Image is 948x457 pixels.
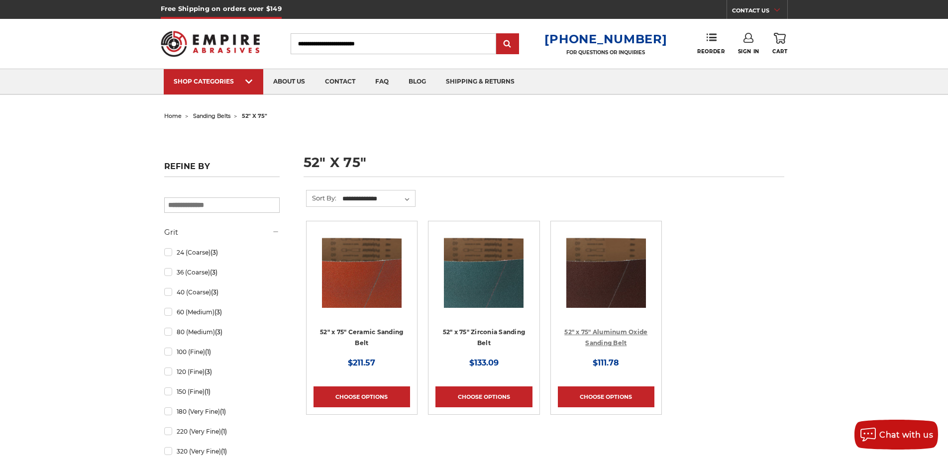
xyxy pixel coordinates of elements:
input: Submit [498,34,518,54]
a: 40 (Coarse) [164,283,280,301]
select: Sort By: [341,191,415,206]
span: (3) [211,288,218,296]
h5: Grit [164,226,280,238]
a: 120 (Fine) [164,363,280,380]
span: Chat with us [879,430,933,440]
a: 80 (Medium) [164,323,280,341]
a: 220 (Very Fine) [164,423,280,440]
span: (1) [205,388,211,395]
h1: 52" x 75" [304,156,784,177]
a: blog [399,69,436,94]
a: faq [365,69,399,94]
span: (3) [214,308,222,316]
span: (3) [210,269,217,276]
span: Sign In [738,48,759,55]
span: (3) [215,328,222,336]
a: Choose Options [314,386,410,407]
a: contact [315,69,365,94]
a: 24 (Coarse) [164,244,280,261]
a: about us [263,69,315,94]
span: (1) [220,408,226,415]
a: Cart [772,33,787,55]
a: 52" x 75" Zirconia Sanding Belt [435,228,532,325]
img: Empire Abrasives [161,24,260,63]
span: Reorder [697,48,725,55]
span: Cart [772,48,787,55]
a: shipping & returns [436,69,525,94]
a: home [164,112,182,119]
a: 52" x 75" Aluminum Oxide Sanding Belt [564,328,647,347]
img: 52" x 75" Ceramic Sanding Belt [322,228,402,308]
span: $211.57 [348,358,375,367]
a: 52" x 75" Zirconia Sanding Belt [443,328,526,347]
a: 36 (Coarse) [164,264,280,281]
span: (1) [221,428,227,435]
span: 52" x 75" [242,112,267,119]
a: Choose Options [558,386,654,407]
span: (1) [221,448,227,455]
label: Sort By: [307,190,336,205]
a: 52" x 75" Ceramic Sanding Belt [314,228,410,325]
a: 150 (Fine) [164,383,280,400]
h5: Refine by [164,162,280,177]
img: 52" x 75" Aluminum Oxide Sanding Belt [566,228,646,308]
a: sanding belts [193,112,230,119]
span: (3) [211,249,218,256]
div: SHOP CATEGORIES [174,78,253,85]
span: $133.09 [469,358,499,367]
span: $111.78 [593,358,619,367]
a: 52" x 75" Aluminum Oxide Sanding Belt [558,228,654,325]
a: Reorder [697,33,725,54]
a: [PHONE_NUMBER] [544,32,667,46]
button: Chat with us [854,420,938,450]
a: CONTACT US [732,5,787,19]
a: 180 (Very Fine) [164,403,280,420]
a: 52" x 75" Ceramic Sanding Belt [320,328,403,347]
span: (1) [205,348,211,356]
p: FOR QUESTIONS OR INQUIRIES [544,49,667,56]
span: (3) [205,368,212,375]
img: 52" x 75" Zirconia Sanding Belt [444,228,524,308]
a: Choose Options [435,386,532,407]
a: 100 (Fine) [164,343,280,361]
a: 60 (Medium) [164,303,280,321]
